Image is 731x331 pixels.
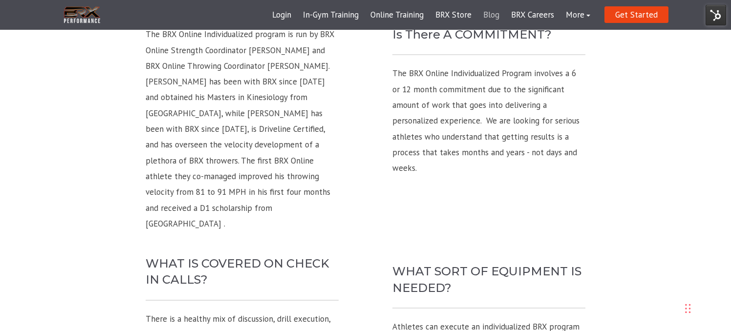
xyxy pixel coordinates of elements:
p: The BRX Online Individualized program is run by BRX Online Strength Coordinator [PERSON_NAME] and... [146,26,339,231]
a: Login [266,3,297,27]
iframe: Chat Widget [587,226,731,331]
p: The BRX Online Individualized Program involves a 6 or 12 month commitment due to the significant ... [392,65,585,176]
h4: WHAT IS COVERED ON CHECK IN CALLS? [146,255,339,288]
img: BRX Transparent Logo-2 [63,5,102,25]
h4: WHAT SORT OF EQUIPMENT IS NEEDED? [392,263,585,296]
div: Drag [685,294,691,323]
a: BRX Careers [505,3,560,27]
img: HubSpot Tools Menu Toggle [706,5,726,25]
a: Online Training [365,3,430,27]
a: Blog [477,3,505,27]
a: In-Gym Training [297,3,365,27]
a: More [560,3,596,27]
a: Get Started [604,6,668,23]
h4: Is There A COMMITMENT? [392,26,585,43]
a: BRX Store [430,3,477,27]
div: Navigation Menu [266,3,596,27]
